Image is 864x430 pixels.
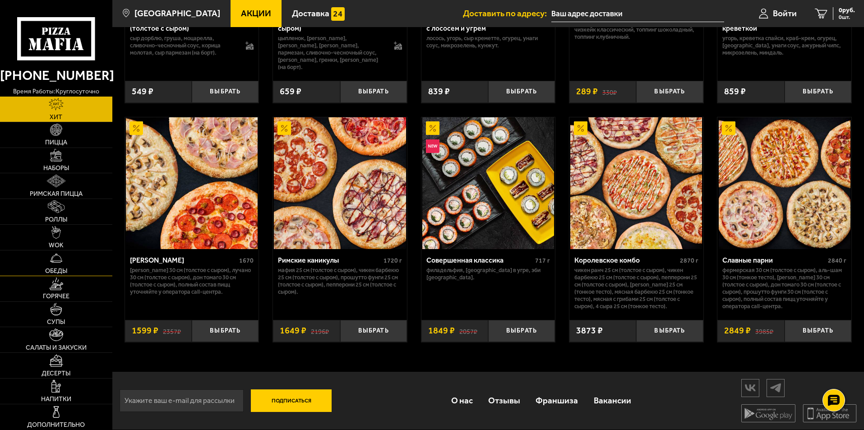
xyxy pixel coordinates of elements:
[570,117,702,249] img: Королевское комбо
[586,386,639,415] a: Вакансии
[719,117,850,249] img: Славные парни
[27,422,85,428] span: Дополнительно
[130,256,237,264] div: [PERSON_NAME]
[239,257,254,264] span: 1670
[426,121,439,135] img: Акционный
[278,35,385,71] p: цыпленок, [PERSON_NAME], [PERSON_NAME], [PERSON_NAME], пармезан, сливочно-чесночный соус, [PERSON...
[47,319,65,325] span: Супы
[278,256,381,264] div: Римские каникулы
[574,267,698,310] p: Чикен Ранч 25 см (толстое с сыром), Чикен Барбекю 25 см (толстое с сыром), Пепперони 25 см (толст...
[50,114,62,120] span: Хит
[576,326,603,335] span: 3873 ₽
[839,7,855,14] span: 0 руб.
[722,121,735,135] img: Акционный
[636,320,703,342] button: Выбрать
[45,139,67,146] span: Пицца
[163,326,181,335] s: 2357 ₽
[331,7,345,21] img: 15daf4d41897b9f0e9f617042186c801.svg
[828,257,846,264] span: 2840 г
[463,9,551,18] span: Доставить по адресу:
[724,87,746,96] span: 859 ₽
[45,217,67,223] span: Роллы
[443,386,480,415] a: О нас
[41,396,71,402] span: Напитки
[535,257,550,264] span: 717 г
[636,81,703,103] button: Выбрать
[125,117,259,249] a: АкционныйХет Трик
[43,293,69,300] span: Горячее
[422,117,554,249] img: Совершенная классика
[551,5,724,22] input: Ваш адрес доставки
[773,9,797,18] span: Войти
[481,386,528,415] a: Отзывы
[488,320,555,342] button: Выбрать
[130,267,254,296] p: [PERSON_NAME] 30 см (толстое с сыром), Лучано 30 см (толстое с сыром), Дон Томаго 30 см (толстое ...
[45,268,67,274] span: Обеды
[421,117,555,249] a: АкционныйНовинкаСовершенная классика
[292,9,329,18] span: Доставка
[528,386,586,415] a: Франшиза
[192,81,259,103] button: Выбрать
[785,81,851,103] button: Выбрать
[724,326,751,335] span: 2849 ₽
[785,320,851,342] button: Выбрать
[717,117,851,249] a: АкционныйСлавные парни
[767,380,784,396] img: tg
[43,165,69,171] span: Наборы
[274,117,406,249] img: Римские каникулы
[426,139,439,153] img: Новинка
[132,326,158,335] span: 1599 ₽
[426,256,533,264] div: Совершенная классика
[426,35,550,49] p: лосось, угорь, Сыр креметте, огурец, унаги соус, микрозелень, кунжут.
[574,121,587,135] img: Акционный
[459,326,477,335] s: 2057 ₽
[340,320,407,342] button: Выбрать
[130,35,237,56] p: сыр дорблю, груша, моцарелла, сливочно-чесночный соус, корица молотая, сыр пармезан (на борт).
[311,326,329,335] s: 2196 ₽
[134,9,220,18] span: [GEOGRAPHIC_DATA]
[120,389,244,412] input: Укажите ваш e-mail для рассылки
[574,26,698,41] p: Чизкейк классический, топпинг шоколадный, топпинг клубничный.
[129,121,143,135] img: Акционный
[680,257,698,264] span: 2870 г
[280,87,301,96] span: 659 ₽
[602,87,617,96] s: 330 ₽
[132,87,153,96] span: 549 ₽
[340,81,407,103] button: Выбрать
[569,117,703,249] a: АкционныйКоролевское комбо
[251,389,332,412] button: Подписаться
[277,121,291,135] img: Акционный
[722,256,826,264] div: Славные парни
[428,87,450,96] span: 839 ₽
[722,35,846,56] p: угорь, креветка спайси, краб-крем, огурец, [GEOGRAPHIC_DATA], унаги соус, ажурный чипс, микрозеле...
[426,267,550,281] p: Филадельфия, [GEOGRAPHIC_DATA] в угре, Эби [GEOGRAPHIC_DATA].
[192,320,259,342] button: Выбрать
[273,117,407,249] a: АкционныйРимские каникулы
[383,257,402,264] span: 1720 г
[30,191,83,197] span: Римская пицца
[574,256,678,264] div: Королевское комбо
[26,345,87,351] span: Салаты и закуски
[742,380,759,396] img: vk
[839,14,855,20] span: 0 шт.
[49,242,64,249] span: WOK
[42,370,70,377] span: Десерты
[280,326,306,335] span: 1649 ₽
[241,9,271,18] span: Акции
[755,326,773,335] s: 3985 ₽
[278,267,402,296] p: Мафия 25 см (толстое с сыром), Чикен Барбекю 25 см (толстое с сыром), Прошутто Фунги 25 см (толст...
[576,87,598,96] span: 289 ₽
[428,326,455,335] span: 1849 ₽
[722,267,846,310] p: Фермерская 30 см (толстое с сыром), Аль-Шам 30 см (тонкое тесто), [PERSON_NAME] 30 см (толстое с ...
[126,117,258,249] img: Хет Трик
[488,81,555,103] button: Выбрать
